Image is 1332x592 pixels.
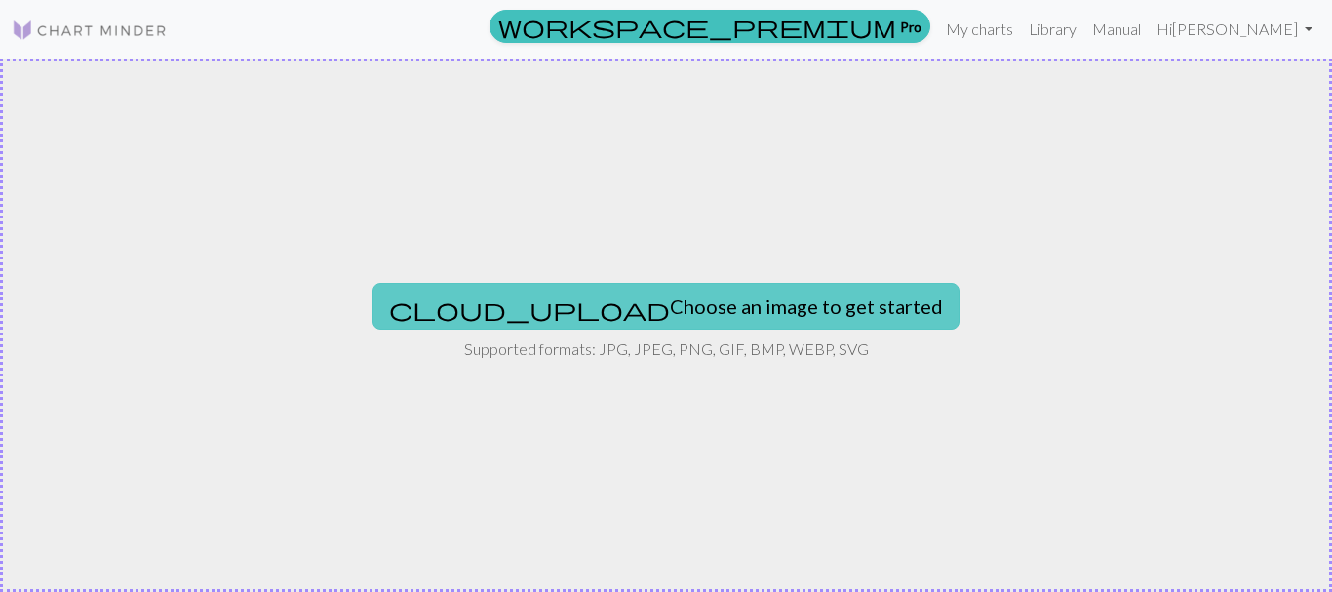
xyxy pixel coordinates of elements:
[372,283,960,330] button: Choose an image to get started
[1084,10,1149,49] a: Manual
[1021,10,1084,49] a: Library
[498,13,896,40] span: workspace_premium
[938,10,1021,49] a: My charts
[389,296,670,323] span: cloud_upload
[490,10,930,43] a: Pro
[1149,10,1320,49] a: Hi[PERSON_NAME]
[464,337,869,361] p: Supported formats: JPG, JPEG, PNG, GIF, BMP, WEBP, SVG
[12,19,168,42] img: Logo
